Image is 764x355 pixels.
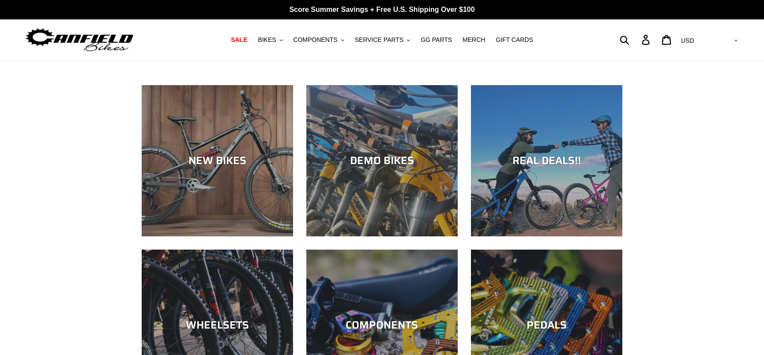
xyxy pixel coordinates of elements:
[253,34,287,46] button: BIKES
[350,34,414,46] button: SERVICE PARTS
[421,36,452,44] span: GG PARTS
[306,154,458,167] div: DEMO BIKES
[491,34,538,46] a: GIFT CARDS
[231,36,247,44] span: SALE
[258,36,276,44] span: BIKES
[496,36,533,44] span: GIFT CARDS
[471,154,622,167] div: REAL DEALS!!
[355,36,403,44] span: SERVICE PARTS
[142,154,293,167] div: NEW BIKES
[306,85,458,236] a: DEMO BIKES
[471,319,622,332] div: PEDALS
[306,319,458,332] div: COMPONENTS
[416,34,456,46] a: GG PARTS
[458,34,489,46] a: MERCH
[142,319,293,332] div: WHEELSETS
[294,36,338,44] span: COMPONENTS
[625,30,647,49] input: Search
[226,34,252,46] a: SALE
[289,34,349,46] button: COMPONENTS
[463,36,485,44] span: MERCH
[142,85,293,236] a: NEW BIKES
[471,85,622,236] a: REAL DEALS!!
[24,26,135,54] img: Canfield Bikes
